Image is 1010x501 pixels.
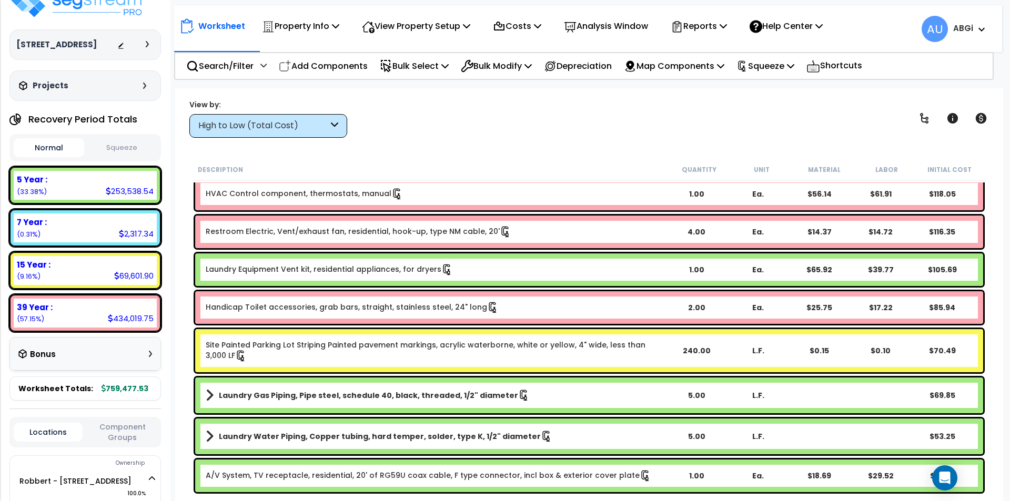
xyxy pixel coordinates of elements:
h4: Recovery Period Totals [28,114,137,125]
b: 7 Year : [17,217,47,228]
small: Unit [754,166,770,174]
div: 253,538.54 [106,186,154,197]
div: View by: [189,99,347,110]
div: $53.25 [912,431,973,442]
div: $116.35 [912,227,973,237]
div: $85.94 [912,302,973,313]
div: $29.52 [850,471,912,481]
button: Normal [14,138,84,157]
a: Individual Item [206,226,511,238]
a: Assembly Title [206,429,666,444]
small: (57.15%) [17,314,44,323]
div: Ea. [728,189,789,199]
p: Reports [671,19,727,33]
div: $48.21 [912,471,973,481]
small: (33.38%) [17,187,47,196]
div: $65.92 [789,264,850,275]
div: L.F. [728,345,789,356]
div: 1.00 [666,264,728,275]
a: Robbert - [STREET_ADDRESS] 100.0% [19,476,132,486]
div: 2,317.34 [119,228,154,239]
div: $0.10 [850,345,912,356]
div: 2.00 [666,302,728,313]
p: Property Info [262,19,339,33]
h3: [STREET_ADDRESS] [16,39,97,50]
div: Ea. [728,302,789,313]
div: 1.00 [666,471,728,481]
span: 100.0% [127,487,155,500]
div: Depreciation [538,54,618,78]
div: $70.49 [912,345,973,356]
button: Squeeze [87,139,157,157]
p: Analysis Window [564,19,648,33]
p: Bulk Select [380,59,449,73]
small: (0.31%) [17,230,41,239]
div: $118.05 [912,189,973,199]
div: $0.15 [789,345,850,356]
b: ABGi [953,23,973,34]
div: 5.00 [666,431,728,442]
a: Individual Item [206,264,453,275]
b: Laundry Gas Piping, Pipe steel, schedule 40, black, threaded, 1/2" diameter [219,390,518,401]
small: Quantity [682,166,716,174]
b: 15 Year : [17,259,50,270]
p: Add Components [279,59,368,73]
div: $56.14 [789,189,850,199]
div: Add Components [273,54,373,78]
p: Map Components [624,59,724,73]
p: View Property Setup [362,19,470,33]
div: 69,601.90 [114,270,154,281]
div: 4.00 [666,227,728,237]
div: $25.75 [789,302,850,313]
p: Worksheet [198,19,245,33]
small: Material [808,166,841,174]
div: $18.69 [789,471,850,481]
small: Labor [875,166,898,174]
p: Squeeze [736,59,794,73]
span: AU [922,16,948,42]
small: (9.16%) [17,272,41,281]
div: 434,019.75 [108,313,154,324]
div: Ea. [728,264,789,275]
b: 39 Year : [17,302,53,313]
div: $14.37 [789,227,850,237]
span: Worksheet Totals: [18,383,93,394]
div: L.F. [728,431,789,442]
b: 5 Year : [17,174,47,185]
p: Search/Filter [186,59,254,73]
a: Individual Item [206,470,651,482]
div: Ea. [728,227,789,237]
button: Locations [14,423,83,442]
a: Individual Item [206,302,499,313]
div: 5.00 [666,390,728,401]
p: Depreciation [544,59,612,73]
a: Individual Item [206,188,403,200]
p: Bulk Modify [461,59,532,73]
div: $39.77 [850,264,912,275]
button: Component Groups [88,421,157,443]
div: Ea. [728,471,789,481]
div: Ownership [31,457,160,469]
small: Initial Cost [927,166,972,174]
div: Open Intercom Messenger [932,465,957,490]
div: $61.91 [850,189,912,199]
div: $105.69 [912,264,973,275]
div: High to Low (Total Cost) [198,120,328,132]
div: 1.00 [666,189,728,199]
div: 240.00 [666,345,728,356]
p: Help Center [750,19,823,33]
div: $69.85 [912,390,973,401]
a: Assembly Title [206,388,666,403]
b: 759,477.53 [102,383,148,394]
div: $17.22 [850,302,912,313]
h3: Bonus [30,350,56,359]
div: Shortcuts [801,53,868,79]
p: Costs [493,19,541,33]
p: Shortcuts [806,58,862,74]
b: Laundry Water Piping, Copper tubing, hard temper, solder, type K, 1/2" diameter [219,431,541,442]
h3: Projects [33,80,68,91]
div: L.F. [728,390,789,401]
small: Description [198,166,243,174]
div: $14.72 [850,227,912,237]
a: Individual Item [206,340,666,362]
